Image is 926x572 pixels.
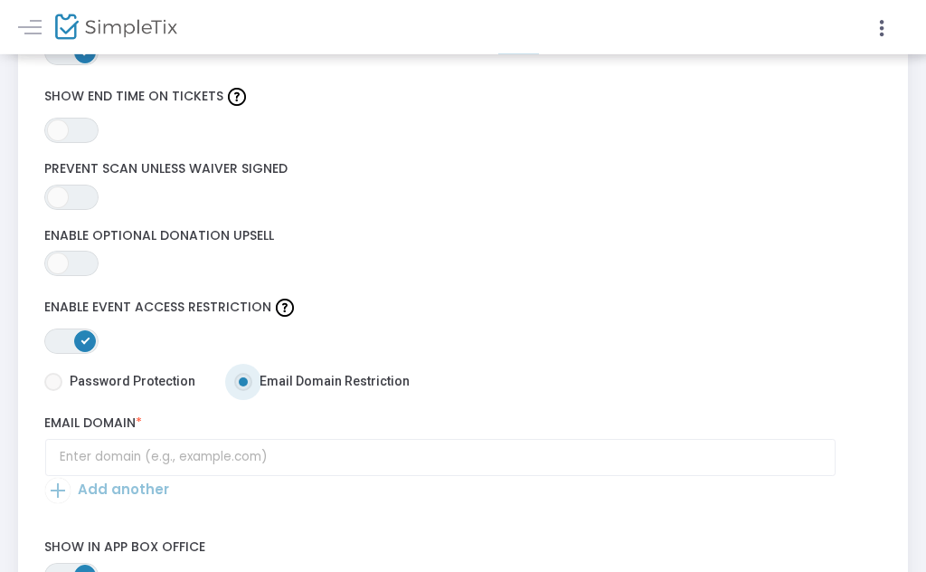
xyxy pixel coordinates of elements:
label: Show in App Box Office [44,540,883,557]
span: Password Protection [62,373,195,392]
label: Enable Optional Donation Upsell [44,229,883,245]
label: Show End Time on Tickets [44,84,883,111]
input: Enter domain (e.g., example.com) [45,440,836,477]
label: Email Domain [44,416,883,433]
label: Prevent Scan Unless Waiver Signed [44,162,883,178]
label: Enable Event Access Restriction [44,295,883,322]
span: ON [80,337,90,346]
img: question-mark [228,89,246,107]
span: Email Domain Restriction [252,373,410,392]
img: question-mark [276,300,294,318]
